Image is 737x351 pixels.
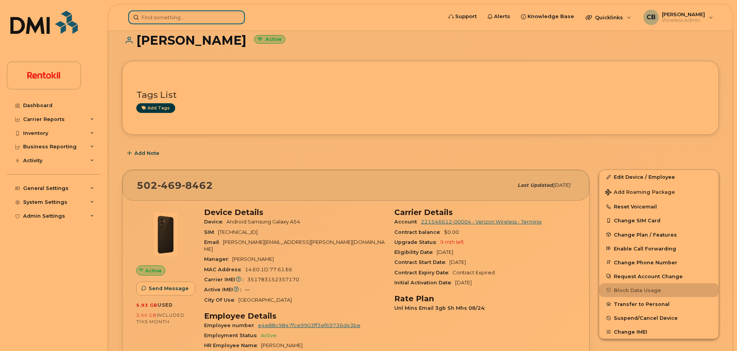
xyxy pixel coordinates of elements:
span: Contract balance [394,229,444,235]
span: MAC Address [204,267,245,272]
button: Request Account Change [599,269,719,283]
span: 9 mth left [440,239,464,245]
h1: [PERSON_NAME] [122,34,719,47]
span: [TECHNICAL_ID] [218,229,258,235]
span: Eligibility Date [394,249,437,255]
button: Send Message [136,282,195,296]
button: Add Roaming Package [599,184,719,200]
span: [GEOGRAPHIC_DATA] [238,297,292,303]
span: Android Samsung Galaxy A54 [226,219,300,225]
span: [DATE] [455,280,472,286]
span: HR Employee Name [204,343,261,348]
span: Knowledge Base [528,13,574,20]
span: Wireless Admin [662,17,705,24]
span: Send Message [149,285,189,292]
h3: Device Details [204,208,385,217]
span: included this month [136,312,185,325]
a: e4e88c9847fce9903ff3ef69736d43be [258,322,360,328]
button: Block Data Usage [599,283,719,297]
span: Active IMEI [204,287,245,292]
a: Add tags [136,103,175,113]
a: Support [443,9,482,24]
span: used [157,302,173,308]
span: 5.93 GB [136,302,157,308]
span: $0.00 [444,229,459,235]
span: [PERSON_NAME] [662,11,705,17]
span: Contract Expiry Date [394,270,452,275]
button: Add Note [122,146,166,160]
button: Suspend/Cancel Device [599,311,719,325]
span: Suspend/Cancel Device [614,315,678,321]
button: Enable Call Forwarding [599,242,719,255]
a: Edit Device / Employee [599,170,719,184]
span: 8462 [182,180,213,191]
span: Alerts [494,13,510,20]
div: Colby Boyd [638,10,719,25]
span: Change Plan / Features [614,232,677,237]
span: CB [647,13,656,22]
img: image20231002-3703462-17nx3v8.jpeg [142,212,189,258]
span: Employment Status [204,333,261,338]
span: Contract Start Date [394,259,449,265]
span: Initial Activation Date [394,280,455,286]
span: 14:E0:1D:77:61:E6 [245,267,292,272]
span: Device [204,219,226,225]
small: Active [254,35,285,44]
span: [DATE] [449,259,466,265]
span: Add Note [134,149,159,157]
button: Reset Voicemail [599,200,719,213]
button: Change SIM Card [599,213,719,227]
span: Unl Mins Email 3gb Sh Mhs 08/24 [394,305,489,311]
span: Add Roaming Package [605,189,675,196]
span: Quicklinks [595,14,623,20]
h3: Tags List [136,90,705,100]
span: Upgrade Status [394,239,440,245]
span: [DATE] [553,182,570,188]
span: City Of Use [204,297,238,303]
h3: Employee Details [204,311,385,321]
span: 3.00 GB [136,312,157,318]
span: Last updated [518,182,553,188]
span: 351783152357170 [247,277,299,282]
span: Enable Call Forwarding [614,245,676,251]
h3: Rate Plan [394,294,575,303]
a: Knowledge Base [516,9,580,24]
a: 221546612-00004 - Verizon Wireless - Terminix [421,219,542,225]
input: Find something... [128,10,245,24]
span: Employee number [204,322,258,328]
span: 469 [157,180,182,191]
span: [PERSON_NAME] [232,256,274,262]
span: Active [145,267,162,274]
span: Active [261,333,276,338]
h3: Carrier Details [394,208,575,217]
a: Alerts [482,9,516,24]
span: SIM [204,229,218,235]
span: [DATE] [437,249,453,255]
button: Transfer to Personal [599,297,719,311]
span: Account [394,219,421,225]
span: Carrier IMEI [204,277,247,282]
span: [PERSON_NAME] [261,343,303,348]
iframe: Messenger Launcher [703,317,731,345]
span: Contract Expired [452,270,495,275]
span: Email [204,239,223,245]
button: Change IMEI [599,325,719,339]
span: 502 [137,180,213,191]
span: Support [455,13,477,20]
span: — [245,287,250,292]
span: [PERSON_NAME][EMAIL_ADDRESS][PERSON_NAME][DOMAIN_NAME] [204,239,385,252]
button: Change Plan / Features [599,228,719,242]
button: Change Phone Number [599,255,719,269]
span: Manager [204,256,232,262]
div: Quicklinks [580,10,636,25]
